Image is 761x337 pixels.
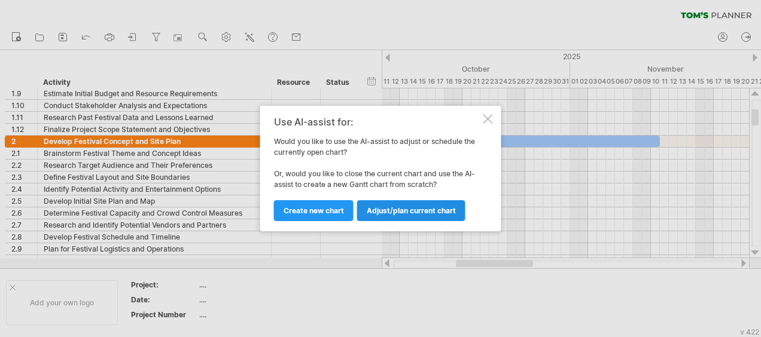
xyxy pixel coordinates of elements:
div: Use AI-assist for: [274,117,481,127]
span: Create new chart [284,206,344,215]
a: Adjust/plan current chart [357,200,465,221]
a: Create new chart [274,200,354,221]
span: Adjust/plan current chart [367,206,456,215]
div: Would you like to use the AI-assist to adjust or schedule the currently open chart? Or, would you... [274,117,481,220]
